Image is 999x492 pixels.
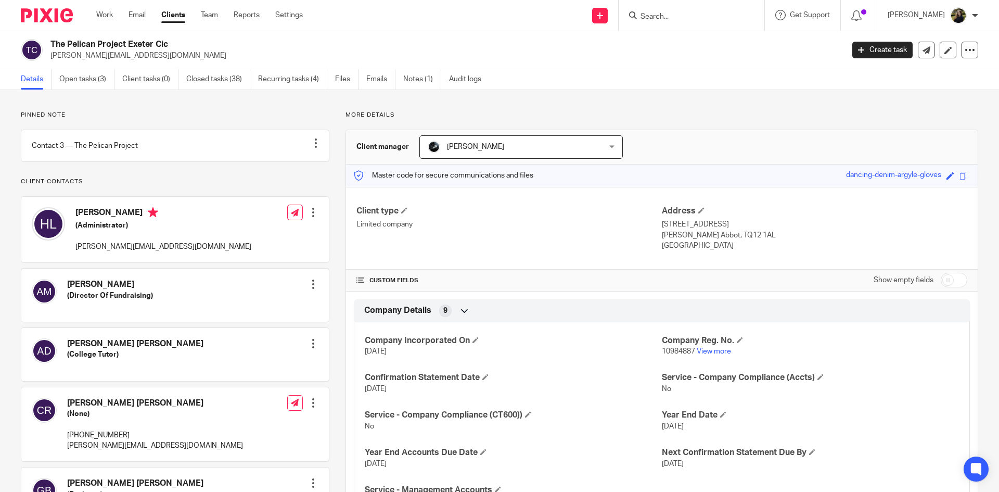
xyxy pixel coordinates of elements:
a: View more [697,348,731,355]
h5: (Administrator) [75,220,251,231]
h4: Next Confirmation Statement Due By [662,447,959,458]
div: dancing-denim-argyle-gloves [846,170,941,182]
h4: Year End Date [662,410,959,421]
span: No [365,423,374,430]
h4: Company Incorporated On [365,335,662,346]
p: Limited company [356,219,662,230]
span: [DATE] [365,460,387,468]
h2: The Pelican Project Exeter Cic [50,39,680,50]
p: [PERSON_NAME][EMAIL_ADDRESS][DOMAIN_NAME] [50,51,837,61]
p: [PERSON_NAME] [888,10,945,20]
a: Closed tasks (38) [186,69,250,90]
a: Notes (1) [403,69,441,90]
span: No [662,385,671,393]
h4: Address [662,206,967,217]
a: Reports [234,10,260,20]
p: Pinned note [21,111,329,119]
h4: Service - Company Compliance (Accts) [662,372,959,383]
img: svg%3E [32,207,65,241]
p: [PERSON_NAME][EMAIL_ADDRESS][DOMAIN_NAME] [75,242,251,252]
span: 9 [443,306,447,316]
h4: [PERSON_NAME] [PERSON_NAME] [67,478,203,489]
span: [DATE] [365,348,387,355]
h4: [PERSON_NAME] [75,207,251,220]
h5: (Director Of Fundraising) [67,291,153,301]
p: Master code for secure communications and files [354,170,533,181]
a: Email [129,10,146,20]
img: 1000002122.jpg [428,141,440,153]
h4: Client type [356,206,662,217]
p: Client contacts [21,178,329,186]
p: [STREET_ADDRESS] [662,219,967,230]
h4: Company Reg. No. [662,335,959,346]
label: Show empty fields [874,275,933,285]
a: Client tasks (0) [122,69,178,90]
a: Open tasks (3) [59,69,114,90]
a: Files [335,69,358,90]
span: [DATE] [365,385,387,393]
h4: Year End Accounts Due Date [365,447,662,458]
img: svg%3E [32,338,57,363]
img: svg%3E [32,398,57,423]
a: Clients [161,10,185,20]
p: More details [345,111,978,119]
a: Audit logs [449,69,489,90]
a: Work [96,10,113,20]
a: Emails [366,69,395,90]
p: [GEOGRAPHIC_DATA] [662,241,967,251]
h4: Service - Company Compliance (CT600)) [365,410,662,421]
span: [PERSON_NAME] [447,143,504,150]
h4: [PERSON_NAME] [PERSON_NAME] [67,398,243,409]
span: Get Support [790,11,830,19]
a: Team [201,10,218,20]
h3: Client manager [356,142,409,152]
h4: [PERSON_NAME] [67,279,153,290]
span: [DATE] [662,460,684,468]
h4: CUSTOM FIELDS [356,276,662,285]
a: Details [21,69,52,90]
p: [PHONE_NUMBER] [67,430,243,440]
a: Recurring tasks (4) [258,69,327,90]
p: [PERSON_NAME][EMAIL_ADDRESS][DOMAIN_NAME] [67,440,243,451]
span: 10984887 [662,348,695,355]
a: Settings [275,10,303,20]
h5: (College Tutor) [67,349,203,360]
input: Search [639,12,733,22]
img: svg%3E [32,279,57,304]
img: Pixie [21,8,73,22]
img: svg%3E [21,39,43,61]
a: Create task [852,42,913,58]
h4: [PERSON_NAME] [PERSON_NAME] [67,338,203,349]
h5: (None) [67,409,243,419]
span: [DATE] [662,423,684,430]
h4: Confirmation Statement Date [365,372,662,383]
p: [PERSON_NAME] Abbot, TQ12 1AL [662,230,967,241]
i: Primary [148,207,158,218]
img: ACCOUNTING4EVERYTHING-13.jpg [950,7,967,24]
span: Company Details [364,305,431,316]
